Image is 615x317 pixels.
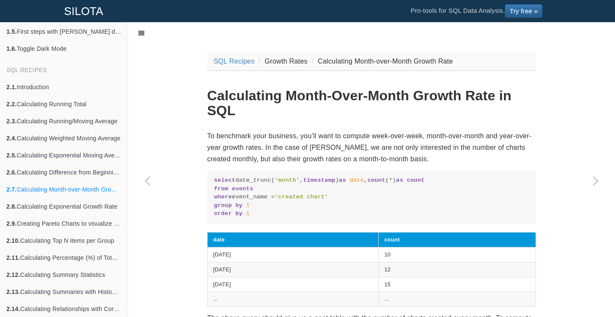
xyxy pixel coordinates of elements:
span: as [396,177,403,183]
b: 2.14. [6,305,20,312]
span: 1 [246,202,249,209]
td: [DATE] [208,247,379,262]
b: 2.4. [6,135,17,142]
li: Calculating Month-over-Month Growth Rate [310,55,453,67]
p: To benchmark your business, you’ll want to compute week-over-week, month-over-month and year-over... [207,130,536,165]
td: ... [208,292,379,307]
b: 2.3. [6,118,17,125]
span: by [235,210,243,217]
code: date_trunc( , ) , (*) event_name = [214,176,529,218]
span: events [232,186,253,192]
b: 2.2. [6,101,17,108]
b: 2.13. [6,288,20,295]
th: date [208,233,379,247]
a: SQL Recipes [214,58,255,65]
span: timestamp [303,177,335,183]
a: Previous page: Calculating Difference from Beginning Row [128,44,167,317]
b: 2.1. [6,84,17,90]
b: 2.8. [6,203,17,210]
li: Pro-tools for SQL Data Analysis. [402,0,551,22]
b: 2.10. [6,237,20,244]
td: [DATE] [208,277,379,292]
span: date [350,177,364,183]
b: 1.5. [6,28,17,35]
td: 15 [379,277,536,292]
td: ... [379,292,536,307]
span: from [214,186,228,192]
b: 2.11. [6,254,20,261]
td: 10 [379,247,536,262]
li: Growth Rates [257,55,308,67]
th: count [379,233,536,247]
span: select [214,177,235,183]
span: 'month' [275,177,300,183]
b: 2.12. [6,271,20,278]
b: 2.6. [6,169,17,176]
span: 1 [246,210,249,217]
span: count [407,177,425,183]
span: by [235,202,243,209]
a: SILOTA [58,0,110,22]
span: where [214,194,232,200]
span: as [339,177,346,183]
td: [DATE] [208,262,379,277]
span: order [214,210,232,217]
b: 2.9. [6,220,17,227]
a: Try free » [505,4,542,18]
td: 12 [379,262,536,277]
b: 1.6. [6,45,17,52]
span: count [367,177,385,183]
h1: Calculating Month-Over-Month Growth Rate in SQL [207,88,536,118]
iframe: Drift Widget Chat Controller [572,274,605,307]
span: 'created chart' [275,194,328,200]
b: 2.7. [6,186,17,193]
span: group [214,202,232,209]
b: 2.5. [6,152,17,159]
a: Next page: Calculating Exponential Growth Rate [577,44,615,317]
